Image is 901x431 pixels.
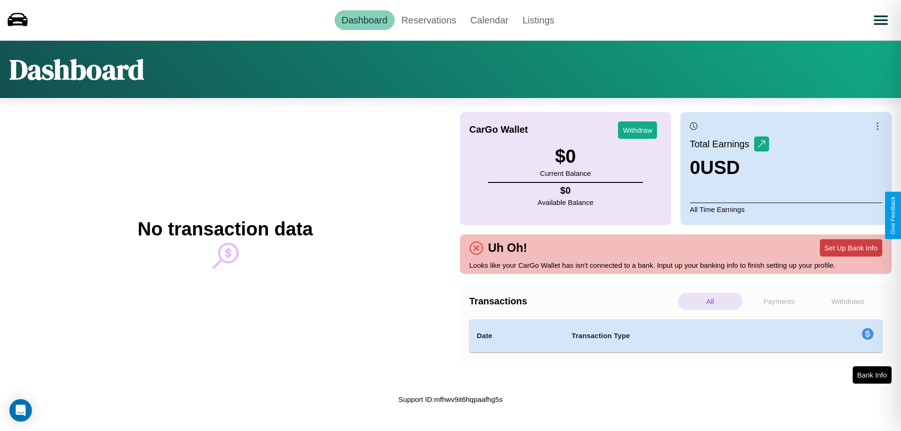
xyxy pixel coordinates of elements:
[483,241,532,255] h4: Uh Oh!
[469,259,882,272] p: Looks like your CarGo Wallet has isn't connected to a bank. Input up your banking info to finish ...
[690,136,754,152] p: Total Earnings
[816,293,880,310] p: Withdraws
[747,293,811,310] p: Payments
[690,203,882,216] p: All Time Earnings
[398,393,503,406] p: Support ID: mfhwv9it6hqpaafhg5s
[469,296,676,307] h4: Transactions
[618,121,657,139] button: Withdraw
[477,330,557,341] h4: Date
[868,7,894,33] button: Open menu
[9,50,144,89] h1: Dashboard
[540,167,591,180] p: Current Balance
[540,146,591,167] h3: $ 0
[395,10,464,30] a: Reservations
[335,10,395,30] a: Dashboard
[538,185,594,196] h4: $ 0
[9,399,32,422] div: Open Intercom Messenger
[469,319,882,352] table: simple table
[469,124,528,135] h4: CarGo Wallet
[890,197,896,234] div: Give Feedback
[538,196,594,209] p: Available Balance
[572,330,785,341] h4: Transaction Type
[678,293,742,310] p: All
[690,157,769,178] h3: 0 USD
[820,239,882,257] button: Set Up Bank Info
[515,10,561,30] a: Listings
[137,219,313,240] h2: No transaction data
[853,366,892,384] button: Bank Info
[463,10,515,30] a: Calendar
